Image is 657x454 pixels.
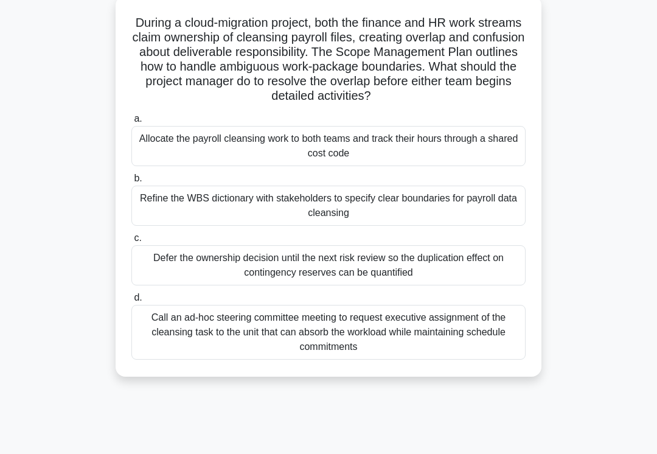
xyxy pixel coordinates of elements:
div: Defer the ownership decision until the next risk review so the duplication effect on contingency ... [131,245,526,285]
h5: During a cloud-migration project, both the finance and HR work streams claim ownership of cleansi... [130,15,527,104]
span: c. [134,232,141,243]
span: d. [134,292,142,302]
span: b. [134,173,142,183]
div: Call an ad-hoc steering committee meeting to request executive assignment of the cleansing task t... [131,305,526,360]
div: Allocate the payroll cleansing work to both teams and track their hours through a shared cost code [131,126,526,166]
span: a. [134,113,142,124]
div: Refine the WBS dictionary with stakeholders to specify clear boundaries for payroll data cleansing [131,186,526,226]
